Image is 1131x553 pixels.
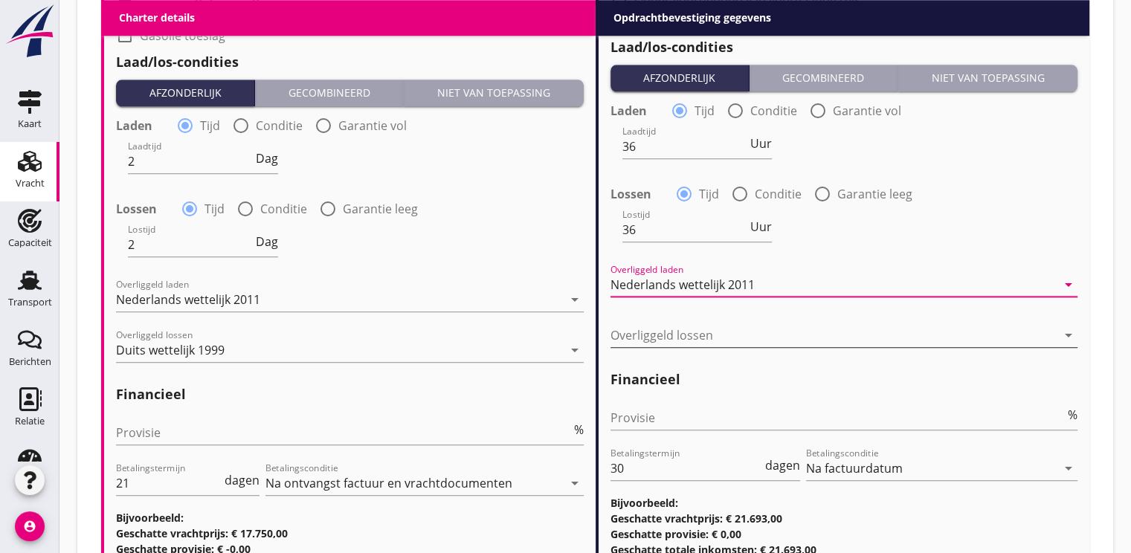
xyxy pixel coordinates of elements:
[622,135,748,158] input: Laadtijd
[1060,276,1077,294] i: arrow_drop_down
[750,103,797,118] label: Conditie
[755,187,802,201] label: Conditie
[140,7,366,22] label: Onder voorbehoud van voorgaande reis
[566,341,584,359] i: arrow_drop_down
[1060,326,1077,344] i: arrow_drop_down
[265,476,512,490] div: Na ontvangst factuur en vrachtdocumenten
[256,236,278,248] span: Dag
[204,201,225,216] label: Tijd
[116,80,255,106] button: Afzonderlijk
[15,511,45,541] i: account_circle
[898,65,1077,91] button: Niet van toepassing
[116,201,157,216] strong: Lossen
[610,456,763,480] input: Betalingstermijn
[762,459,800,471] div: dagen
[116,471,222,495] input: Betalingstermijn
[222,474,260,486] div: dagen
[1060,459,1077,477] i: arrow_drop_down
[255,80,404,106] button: Gecombineerd
[610,406,1066,430] input: Provisie
[750,138,772,149] span: Uur
[128,233,253,256] input: Lostijd
[116,118,152,133] strong: Laden
[256,152,278,164] span: Dag
[116,293,260,306] div: Nederlands wettelijk 2011
[904,70,1072,85] div: Niet van toepassing
[634,13,720,28] label: Gasolie toeslag
[16,178,45,188] div: Vracht
[260,201,307,216] label: Conditie
[566,474,584,492] i: arrow_drop_down
[610,526,1078,542] h3: Geschatte provisie: € 0,00
[338,118,407,133] label: Garantie vol
[610,187,651,201] strong: Lossen
[616,70,743,85] div: Afzonderlijk
[699,187,719,201] label: Tijd
[116,52,584,72] h2: Laad/los-condities
[750,221,772,233] span: Uur
[837,187,912,201] label: Garantie leeg
[404,80,583,106] button: Niet van toepassing
[15,416,45,426] div: Relatie
[755,70,892,85] div: Gecombineerd
[1065,409,1077,421] div: %
[610,495,1078,511] h3: Bijvoorbeeld:
[116,343,225,357] div: Duits wettelijk 1999
[8,238,52,248] div: Capaciteit
[200,118,220,133] label: Tijd
[610,103,647,118] strong: Laden
[256,118,303,133] label: Conditie
[261,85,397,100] div: Gecombineerd
[18,119,42,129] div: Kaart
[571,424,584,436] div: %
[128,149,253,173] input: Laadtijd
[410,85,577,100] div: Niet van toepassing
[610,37,1078,57] h2: Laad/los-condities
[610,369,1078,389] h2: Financieel
[116,384,584,404] h2: Financieel
[806,462,903,475] div: Na factuurdatum
[8,297,52,307] div: Transport
[695,103,715,118] label: Tijd
[116,510,584,525] h3: Bijvoorbeeld:
[610,65,750,91] button: Afzonderlijk
[610,511,1078,526] h3: Geschatte vrachtprijs: € 21.693,00
[343,201,418,216] label: Garantie leeg
[566,291,584,308] i: arrow_drop_down
[750,65,898,91] button: Gecombineerd
[3,4,57,59] img: logo-small.a267ee39.svg
[833,103,901,118] label: Garantie vol
[122,85,248,100] div: Afzonderlijk
[140,28,225,43] label: Gasolie toeslag
[610,278,755,291] div: Nederlands wettelijk 2011
[116,525,584,541] h3: Geschatte vrachtprijs: € 17.750,00
[622,218,748,242] input: Lostijd
[116,421,571,444] input: Provisie
[9,357,51,366] div: Berichten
